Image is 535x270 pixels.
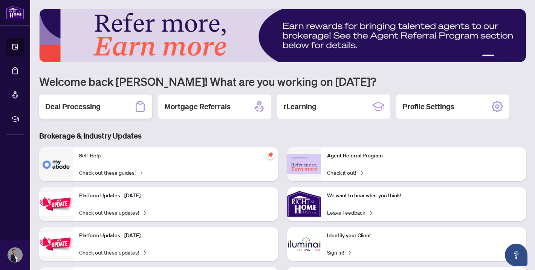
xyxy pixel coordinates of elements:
span: → [347,248,351,256]
img: We want to hear what you think! [287,187,321,221]
img: Profile Icon [8,248,22,262]
p: We want to hear what you think! [327,192,520,200]
h2: Profile Settings [402,101,454,112]
p: Self-Help [79,152,272,160]
a: Check out these updates!→ [79,248,146,256]
span: pushpin [266,150,275,159]
img: Identify your Client [287,227,321,261]
button: 2 [497,55,500,58]
p: Agent Referral Program [327,152,520,160]
h2: rLearning [283,101,316,112]
h2: Deal Processing [45,101,101,112]
span: → [359,168,363,177]
p: Platform Updates - [DATE] [79,232,272,240]
button: 3 [503,55,506,58]
button: 5 [515,55,518,58]
img: Self-Help [39,147,73,181]
button: 1 [482,55,494,58]
p: Platform Updates - [DATE] [79,192,272,200]
span: → [139,168,142,177]
a: Check out these updates!→ [79,208,146,217]
img: Platform Updates - July 8, 2025 [39,232,73,256]
span: → [142,208,146,217]
h1: Welcome back [PERSON_NAME]! What are you working on [DATE]? [39,74,526,88]
a: Check it out!→ [327,168,363,177]
img: Slide 0 [39,9,526,62]
span: → [368,208,372,217]
h3: Brokerage & Industry Updates [39,131,526,141]
a: Check out these guides!→ [79,168,142,177]
span: → [142,248,146,256]
img: logo [6,6,24,20]
button: Open asap [505,244,527,266]
a: Leave Feedback→ [327,208,372,217]
h2: Mortgage Referrals [164,101,231,112]
a: Sign In!→ [327,248,351,256]
p: Identify your Client [327,232,520,240]
img: Agent Referral Program [287,154,321,175]
img: Platform Updates - July 21, 2025 [39,192,73,216]
button: 4 [509,55,512,58]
